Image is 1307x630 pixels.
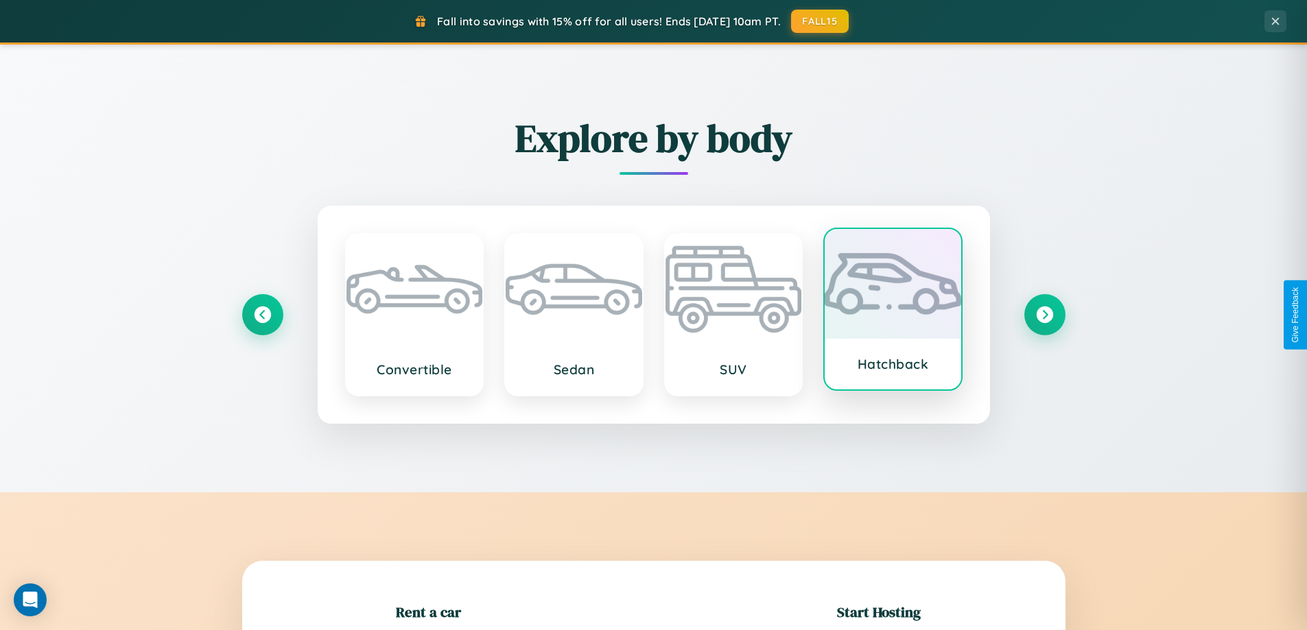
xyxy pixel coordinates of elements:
h3: SUV [679,361,788,378]
span: Fall into savings with 15% off for all users! Ends [DATE] 10am PT. [437,14,781,28]
div: Give Feedback [1291,287,1300,343]
h2: Rent a car [396,602,461,622]
h3: Sedan [519,361,628,378]
h3: Convertible [360,361,469,378]
h3: Hatchback [838,356,947,372]
h2: Start Hosting [837,602,921,622]
div: Open Intercom Messenger [14,583,47,616]
button: FALL15 [791,10,849,33]
h2: Explore by body [242,112,1065,165]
